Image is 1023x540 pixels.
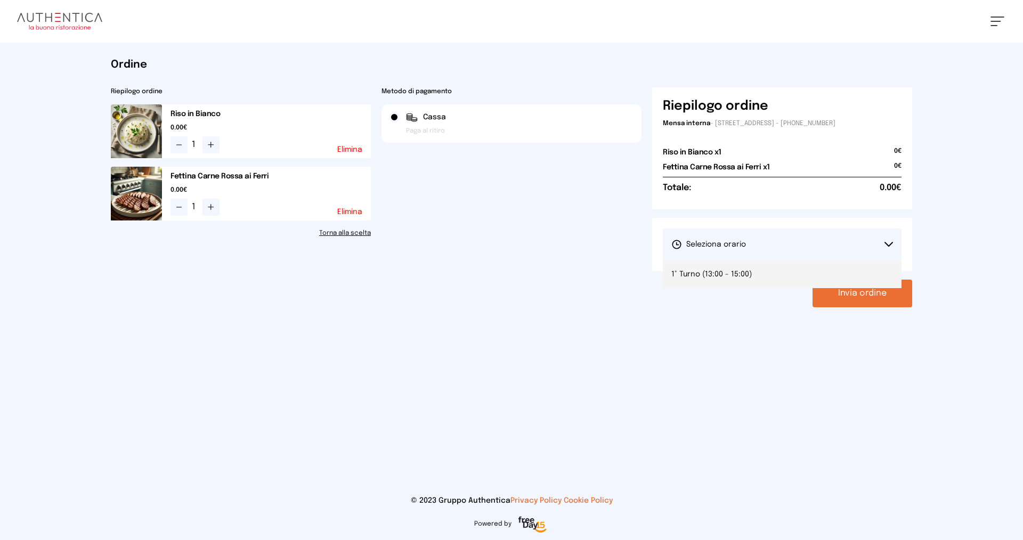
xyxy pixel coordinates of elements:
span: 1° Turno (13:00 - 15:00) [671,269,752,280]
button: Seleziona orario [663,228,902,260]
p: © 2023 Gruppo Authentica [17,495,1006,506]
a: Cookie Policy [564,497,613,504]
span: Powered by [474,520,511,528]
span: Seleziona orario [671,239,746,250]
button: Invia ordine [813,280,912,307]
a: Privacy Policy [510,497,562,504]
img: logo-freeday.3e08031.png [516,514,549,536]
